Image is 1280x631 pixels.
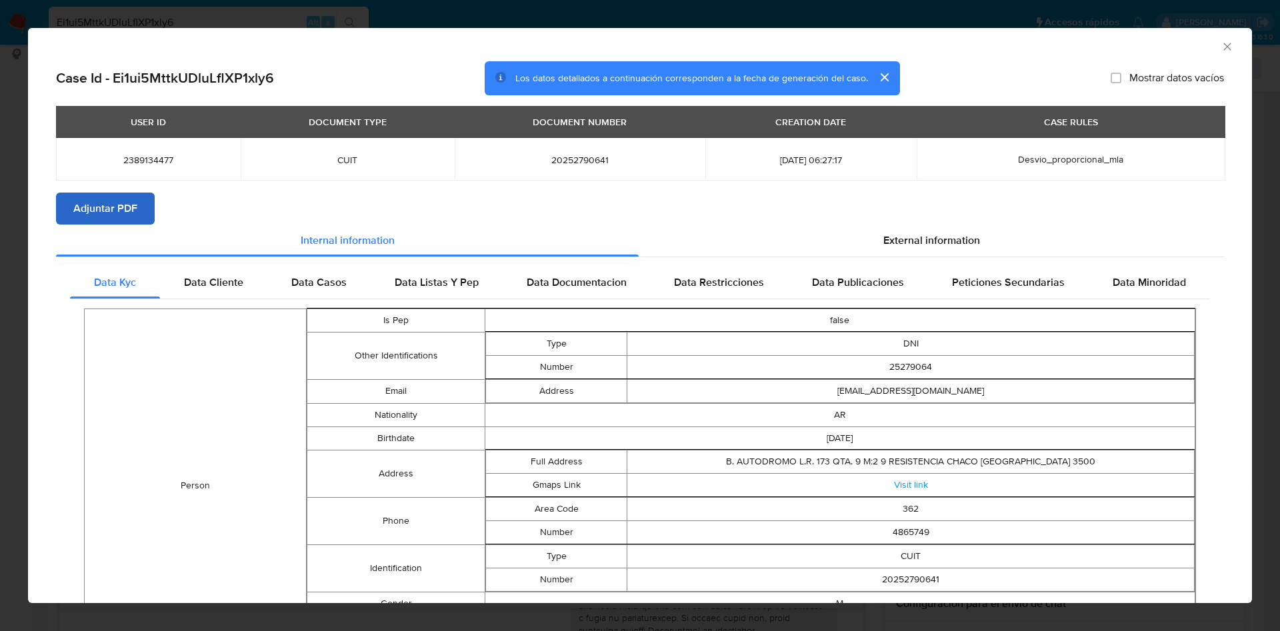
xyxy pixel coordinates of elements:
[485,309,1195,332] td: false
[627,450,1195,473] td: B. AUTODROMO L.R. 173 QTA. 9 M:2 9 RESISTENCIA CHACO [GEOGRAPHIC_DATA] 3500
[307,332,485,379] td: Other Identifications
[307,497,485,544] td: Phone
[485,544,627,568] td: Type
[485,355,627,378] td: Number
[812,275,904,290] span: Data Publicaciones
[485,568,627,591] td: Number
[56,69,274,87] h2: Case Id - Ei1ui5MttkUDluLflXP1xly6
[883,233,980,248] span: External information
[527,275,627,290] span: Data Documentacion
[627,568,1195,591] td: 20252790641
[301,233,395,248] span: Internal information
[395,275,479,290] span: Data Listas Y Pep
[1018,153,1123,166] span: Desvio_proporcional_mla
[485,450,627,473] td: Full Address
[1221,40,1233,52] button: Cerrar ventana
[627,544,1195,568] td: CUIT
[485,592,1195,615] td: M
[73,194,137,223] span: Adjuntar PDF
[485,379,627,402] td: Address
[307,309,485,332] td: Is Pep
[307,592,485,615] td: Gender
[307,426,485,450] td: Birthdate
[485,426,1195,450] td: [DATE]
[307,450,485,497] td: Address
[1129,71,1224,85] span: Mostrar datos vacíos
[627,355,1195,378] td: 25279064
[627,332,1195,355] td: DNI
[894,478,928,491] a: Visit link
[485,332,627,355] td: Type
[94,275,136,290] span: Data Kyc
[1036,111,1106,133] div: CASE RULES
[123,111,174,133] div: USER ID
[485,403,1195,426] td: AR
[471,154,689,166] span: 20252790641
[674,275,764,290] span: Data Restricciones
[307,379,485,403] td: Email
[184,275,243,290] span: Data Cliente
[291,275,347,290] span: Data Casos
[525,111,635,133] div: DOCUMENT NUMBER
[767,111,854,133] div: CREATION DATE
[56,193,155,225] button: Adjuntar PDF
[72,154,225,166] span: 2389134477
[70,267,1210,299] div: Detailed internal info
[952,275,1065,290] span: Peticiones Secundarias
[56,225,1224,257] div: Detailed info
[1111,73,1121,83] input: Mostrar datos vacíos
[627,379,1195,402] td: [EMAIL_ADDRESS][DOMAIN_NAME]
[1113,275,1186,290] span: Data Minoridad
[627,520,1195,544] td: 4865749
[485,520,627,544] td: Number
[485,497,627,520] td: Area Code
[868,61,900,93] button: cerrar
[307,403,485,426] td: Nationality
[515,71,868,85] span: Los datos detallados a continuación corresponden a la fecha de generación del caso.
[28,28,1252,603] div: closure-recommendation-modal
[301,111,395,133] div: DOCUMENT TYPE
[721,154,901,166] span: [DATE] 06:27:17
[307,544,485,592] td: Identification
[257,154,439,166] span: CUIT
[627,497,1195,520] td: 362
[485,473,627,496] td: Gmaps Link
